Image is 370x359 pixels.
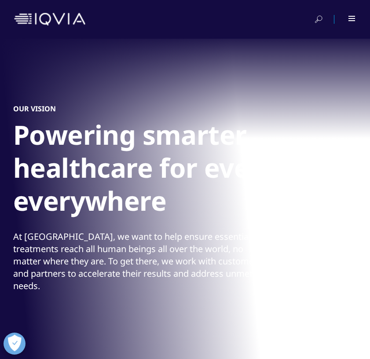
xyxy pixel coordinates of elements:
[13,231,271,292] div: At [GEOGRAPHIC_DATA], we want to help ensure essential treatments reach all human beings all over...
[13,104,56,113] h5: OUR VISION
[4,333,26,355] button: Open Preferences
[14,13,85,26] img: IQVIA Healthcare Information Technology and Pharma Clinical Research Company
[13,118,343,223] h1: Powering smarter healthcare for everyone, everywhere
